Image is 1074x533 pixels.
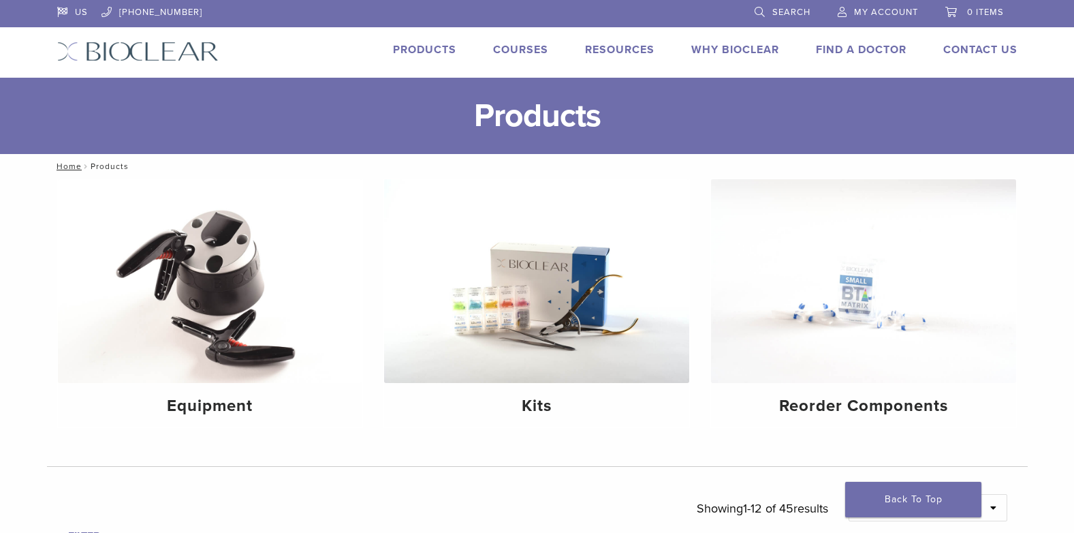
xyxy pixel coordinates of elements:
span: / [82,163,91,170]
img: Kits [384,179,689,383]
a: Kits [384,179,689,427]
a: Resources [585,43,654,57]
span: My Account [854,7,918,18]
img: Reorder Components [711,179,1016,383]
a: Equipment [58,179,363,427]
img: Bioclear [57,42,219,61]
h4: Equipment [69,394,352,418]
span: Search [772,7,810,18]
h4: Kits [395,394,678,418]
a: Contact Us [943,43,1017,57]
a: Back To Top [845,482,981,517]
nav: Products [47,154,1028,179]
a: Products [393,43,456,57]
a: Reorder Components [711,179,1016,427]
a: Home [52,162,82,171]
a: Courses [493,43,548,57]
p: Showing results [697,494,828,523]
h4: Reorder Components [722,394,1005,418]
img: Equipment [58,179,363,383]
span: 0 items [967,7,1004,18]
a: Find A Doctor [816,43,906,57]
a: Why Bioclear [691,43,779,57]
span: 1-12 of 45 [743,501,793,516]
